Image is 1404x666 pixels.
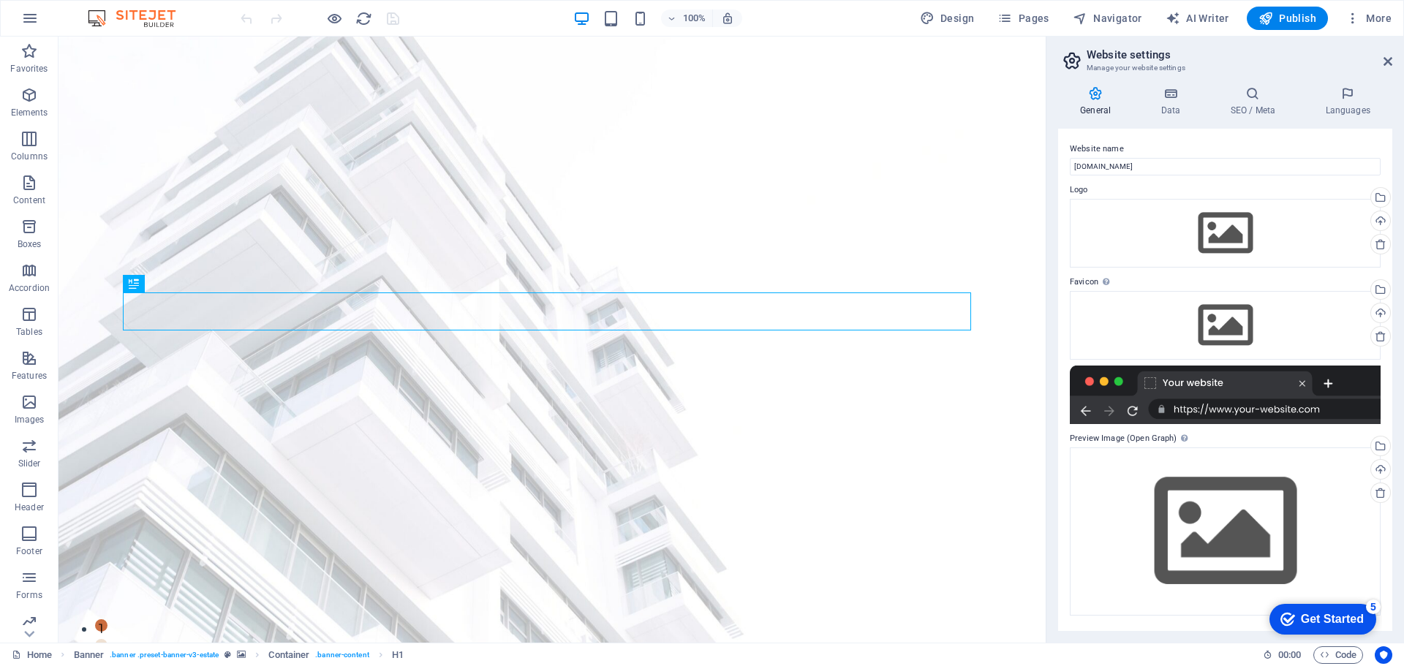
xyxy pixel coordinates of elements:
h4: SEO / Meta [1208,86,1303,117]
div: Get Started 5 items remaining, 0% complete [8,7,115,38]
i: This element contains a background [237,651,246,659]
span: Code [1320,646,1356,664]
p: Elements [11,107,48,118]
div: Select files from the file manager, stock photos, or upload file(s) [1070,447,1381,615]
button: reload [355,10,372,27]
span: Click to select. Double-click to edit [74,646,105,664]
h6: Session time [1263,646,1302,664]
span: Navigator [1073,11,1142,26]
p: Boxes [18,238,42,250]
p: Forms [16,589,42,601]
span: Click to select. Double-click to edit [268,646,309,664]
div: 5 [105,3,119,18]
p: Columns [11,151,48,162]
span: Pages [997,11,1049,26]
button: 2 [37,602,49,615]
p: Content [13,194,45,206]
button: 100% [661,10,713,27]
label: Preview Image (Open Graph) [1070,430,1381,447]
label: Favicon [1070,273,1381,291]
nav: breadcrumb [74,646,404,664]
div: Get Started [39,16,102,29]
h4: Data [1139,86,1208,117]
span: Design [920,11,975,26]
span: More [1345,11,1392,26]
span: Click to select. Double-click to edit [392,646,404,664]
p: Slider [18,458,41,469]
label: Logo [1070,181,1381,199]
span: . banner-content [315,646,369,664]
i: On resize automatically adjust zoom level to fit chosen device. [721,12,734,25]
button: 1 [37,583,49,595]
button: Publish [1247,7,1328,30]
button: AI Writer [1160,7,1235,30]
img: Editor Logo [84,10,194,27]
i: Reload page [355,10,372,27]
span: AI Writer [1166,11,1229,26]
i: This element is a customizable preset [224,651,231,659]
p: Header [15,502,44,513]
button: Navigator [1067,7,1148,30]
h6: 100% [683,10,706,27]
h4: General [1058,86,1139,117]
p: Footer [16,545,42,557]
p: Accordion [9,282,50,294]
p: Favorites [10,63,48,75]
h3: Manage your website settings [1087,61,1363,75]
label: Website name [1070,140,1381,158]
div: Select files from the file manager, stock photos, or upload file(s) [1070,291,1381,360]
span: . banner .preset-banner-v3-estate [110,646,219,664]
span: Publish [1258,11,1316,26]
button: Usercentrics [1375,646,1392,664]
p: Tables [16,326,42,338]
h2: Website settings [1087,48,1392,61]
p: Features [12,370,47,382]
input: Name... [1070,158,1381,175]
div: Select files from the file manager, stock photos, or upload file(s) [1070,199,1381,268]
span: : [1288,649,1291,660]
p: Images [15,414,45,425]
button: More [1340,7,1397,30]
span: 00 00 [1278,646,1301,664]
button: Design [914,7,981,30]
button: Pages [992,7,1054,30]
h4: Languages [1303,86,1392,117]
button: Code [1313,646,1363,664]
a: Click to cancel selection. Double-click to open Pages [12,646,52,664]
